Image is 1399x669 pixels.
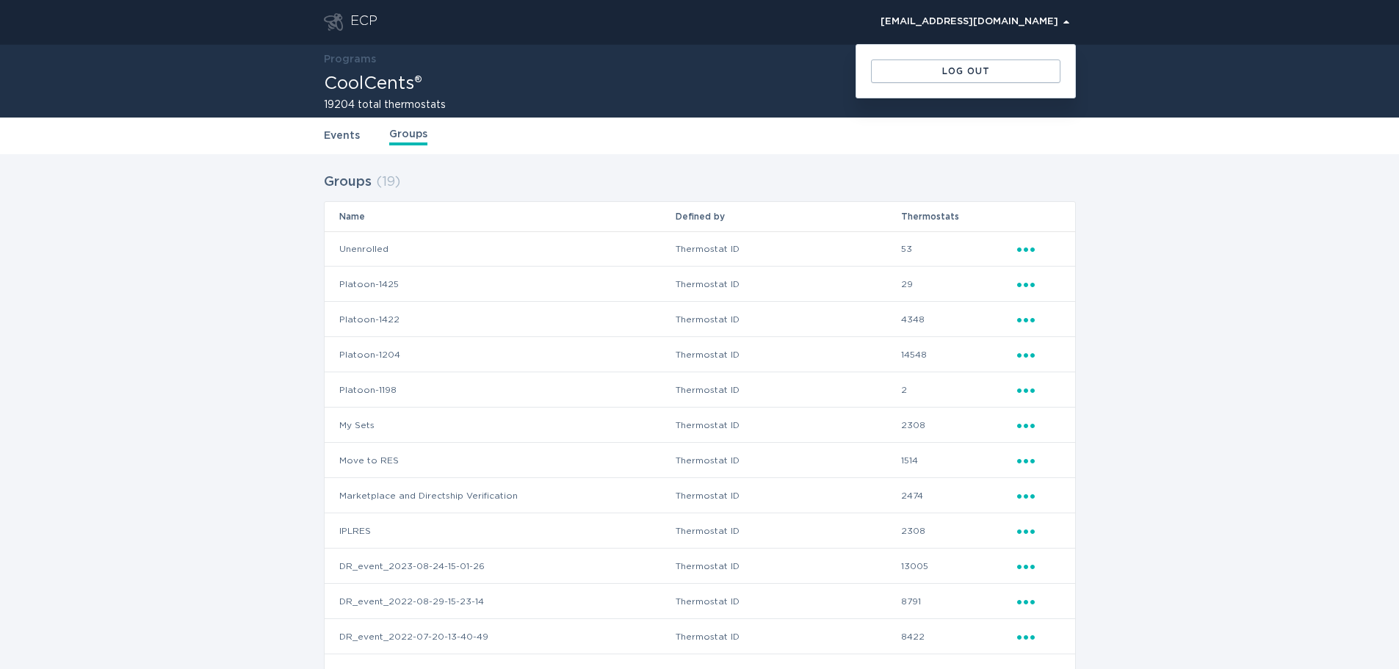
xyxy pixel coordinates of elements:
td: 2308 [900,513,1016,549]
td: Thermostat ID [675,231,900,267]
tr: 284b5ddaee384c60988d455ebb0b7214 [325,372,1075,408]
td: 13005 [900,549,1016,584]
td: DR_event_2023-08-24-15-01-26 [325,549,676,584]
div: Log out [878,67,1053,76]
a: Groups [389,126,427,145]
td: 1514 [900,443,1016,478]
td: Thermostat ID [675,267,900,302]
td: My Sets [325,408,676,443]
td: Thermostat ID [675,337,900,372]
td: Platoon-1204 [325,337,676,372]
td: Thermostat ID [675,549,900,584]
div: [EMAIL_ADDRESS][DOMAIN_NAME] [881,18,1069,26]
div: Popover menu [1017,558,1060,574]
td: 2474 [900,478,1016,513]
h2: 19204 total thermostats [324,100,446,110]
td: Platoon-1422 [325,302,676,337]
td: Platoon-1425 [325,267,676,302]
div: ECP [350,13,377,31]
td: 8791 [900,584,1016,619]
td: 4348 [900,302,1016,337]
th: Defined by [675,202,900,231]
div: Popover menu [1017,488,1060,504]
a: Events [324,128,360,144]
div: Popover menu [1017,241,1060,257]
tr: a27af017789744ebb8dd51462db8dcd4 [325,478,1075,513]
tr: 3c4c2222ac0548908481df664eb14307 [325,549,1075,584]
td: 2308 [900,408,1016,443]
td: Platoon-1198 [325,372,676,408]
td: Thermostat ID [675,513,900,549]
tr: 6b95aefc41ea4c58864b6af841e0c420 [325,337,1075,372]
tr: 518205535d1e496e8a0d7f12926737a4 [325,584,1075,619]
td: 2 [900,372,1016,408]
div: Popover menu [1017,382,1060,398]
h1: CoolCents® [324,75,446,93]
td: 8422 [900,619,1016,654]
td: IPLRES [325,513,676,549]
tr: 1c0eee637f9f497f9b4b3c87dc1aadbf [325,302,1075,337]
td: Thermostat ID [675,443,900,478]
button: Open user account details [874,11,1076,33]
tr: Table Headers [325,202,1075,231]
div: Popover menu [1017,629,1060,645]
td: Thermostat ID [675,408,900,443]
td: DR_event_2022-08-29-15-23-14 [325,584,676,619]
div: Popover menu [1017,276,1060,292]
td: DR_event_2022-07-20-13-40-49 [325,619,676,654]
button: Log out [871,59,1060,83]
div: Popover menu [1017,417,1060,433]
td: 29 [900,267,1016,302]
div: Popover menu [1017,311,1060,328]
div: Popover menu [1017,347,1060,363]
tr: c3184d4bbb294b04a713212456d0f1a805d437f9 [325,513,1075,549]
td: Unenrolled [325,231,676,267]
div: Popover menu [1017,452,1060,469]
a: Programs [324,54,376,65]
td: Move to RES [325,443,676,478]
td: Thermostat ID [675,372,900,408]
tr: 3fc2cf61729141858f95d32e7c498d0a [325,267,1075,302]
h2: Groups [324,169,372,195]
tr: 28136b405b6a341afefaecf4a2cc3d9e3cfb9a12 [325,231,1075,267]
tr: f2da7ce81dc6415e8cf0fa72055e0c34 [325,443,1075,478]
td: 14548 [900,337,1016,372]
th: Name [325,202,676,231]
td: Thermostat ID [675,478,900,513]
tr: 08cafafc5660ebb1abb2f18e522bf7512528a79e [325,408,1075,443]
div: Popover menu [1017,523,1060,539]
td: Thermostat ID [675,584,900,619]
td: 53 [900,231,1016,267]
td: Thermostat ID [675,619,900,654]
th: Thermostats [900,202,1016,231]
button: Go to dashboard [324,13,343,31]
td: Thermostat ID [675,302,900,337]
td: Marketplace and Directship Verification [325,478,676,513]
span: ( 19 ) [376,176,400,189]
tr: a85314ad178943d9ac3561b7e79bd067 [325,619,1075,654]
div: Popover menu [1017,593,1060,610]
